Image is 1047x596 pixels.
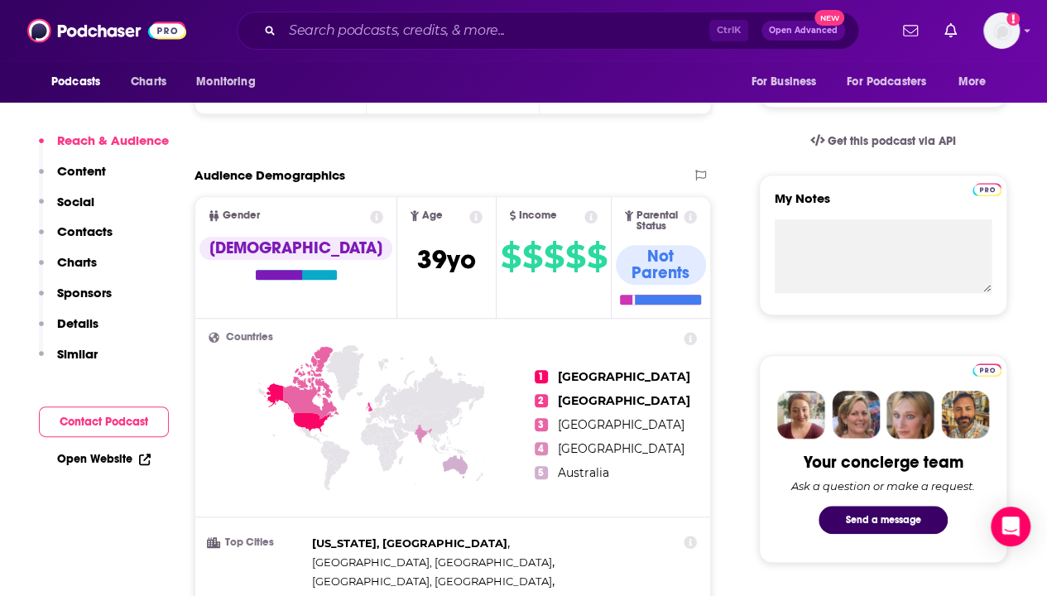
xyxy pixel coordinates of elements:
[739,66,837,98] button: open menu
[769,26,838,35] span: Open Advanced
[195,167,345,183] h2: Audience Demographics
[312,572,555,591] span: ,
[196,70,255,94] span: Monitoring
[40,66,122,98] button: open menu
[558,465,609,480] span: Australia
[39,406,169,437] button: Contact Podcast
[847,70,926,94] span: For Podcasters
[27,15,186,46] img: Podchaser - Follow, Share and Rate Podcasts
[709,20,748,41] span: Ctrl K
[973,363,1001,377] img: Podchaser Pro
[938,17,963,45] a: Show notifications dropdown
[947,66,1007,98] button: open menu
[282,17,709,44] input: Search podcasts, credits, & more...
[973,183,1001,196] img: Podchaser Pro
[57,254,97,270] p: Charts
[973,361,1001,377] a: Pro website
[51,70,100,94] span: Podcasts
[39,315,98,346] button: Details
[39,194,94,224] button: Social
[57,132,169,148] p: Reach & Audience
[558,393,690,408] span: [GEOGRAPHIC_DATA]
[39,254,97,285] button: Charts
[616,245,706,285] div: Not Parents
[57,194,94,209] p: Social
[896,17,925,45] a: Show notifications dropdown
[535,370,548,383] span: 1
[312,574,552,588] span: [GEOGRAPHIC_DATA], [GEOGRAPHIC_DATA]
[832,391,880,439] img: Barbara Profile
[39,163,106,194] button: Content
[636,210,681,232] span: Parental Status
[39,346,98,377] button: Similar
[39,132,169,163] button: Reach & Audience
[535,442,548,455] span: 4
[991,507,1030,546] div: Open Intercom Messenger
[312,536,507,550] span: [US_STATE], [GEOGRAPHIC_DATA]
[312,555,552,569] span: [GEOGRAPHIC_DATA], [GEOGRAPHIC_DATA]
[565,243,585,270] span: $
[312,534,510,553] span: ,
[223,210,260,221] span: Gender
[775,190,992,219] label: My Notes
[57,315,98,331] p: Details
[39,223,113,254] button: Contacts
[973,180,1001,196] a: Pro website
[131,70,166,94] span: Charts
[828,134,956,148] span: Get this podcast via API
[587,243,607,270] span: $
[522,243,542,270] span: $
[836,66,950,98] button: open menu
[57,285,112,300] p: Sponsors
[312,553,555,572] span: ,
[761,21,845,41] button: Open AdvancedNew
[1006,12,1020,26] svg: Add a profile image
[199,237,392,260] div: [DEMOGRAPHIC_DATA]
[983,12,1020,49] span: Logged in as jschoen2000
[886,391,934,439] img: Jules Profile
[519,210,557,221] span: Income
[814,10,844,26] span: New
[558,441,684,456] span: [GEOGRAPHIC_DATA]
[804,452,963,473] div: Your concierge team
[226,332,273,343] span: Countries
[983,12,1020,49] button: Show profile menu
[57,346,98,362] p: Similar
[535,466,548,479] span: 5
[57,223,113,239] p: Contacts
[237,12,859,50] div: Search podcasts, credits, & more...
[422,210,443,221] span: Age
[751,70,816,94] span: For Business
[558,369,690,384] span: [GEOGRAPHIC_DATA]
[558,417,684,432] span: [GEOGRAPHIC_DATA]
[777,391,825,439] img: Sydney Profile
[39,285,112,315] button: Sponsors
[57,452,151,466] a: Open Website
[958,70,987,94] span: More
[120,66,176,98] a: Charts
[535,418,548,431] span: 3
[941,391,989,439] img: Jon Profile
[57,163,106,179] p: Content
[535,394,548,407] span: 2
[797,121,969,161] a: Get this podcast via API
[417,243,476,276] span: 39 yo
[209,537,305,548] h3: Top Cities
[544,243,564,270] span: $
[819,506,948,534] button: Send a message
[791,479,975,493] div: Ask a question or make a request.
[501,243,521,270] span: $
[983,12,1020,49] img: User Profile
[185,66,276,98] button: open menu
